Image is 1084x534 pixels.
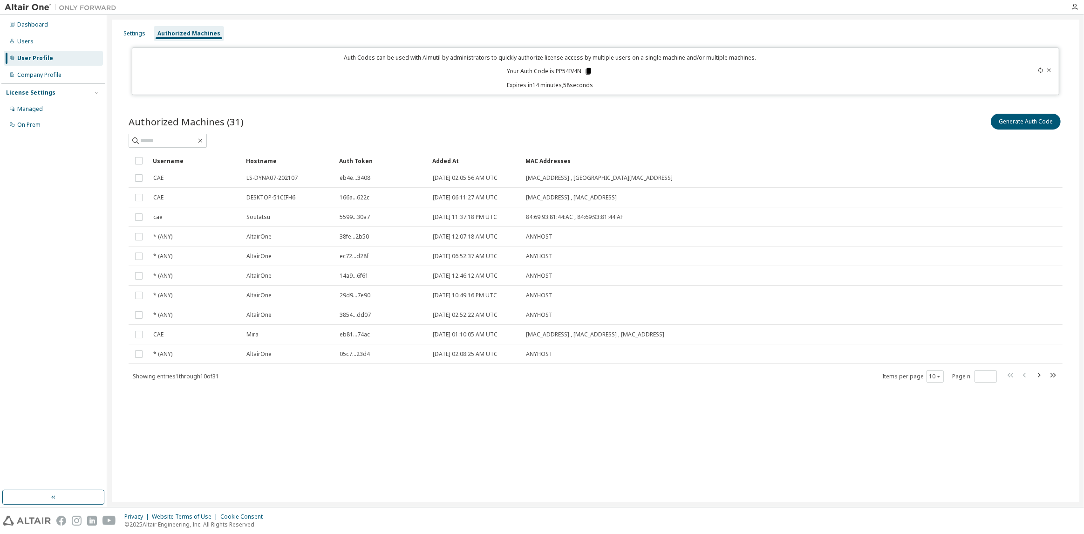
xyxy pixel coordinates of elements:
div: Auth Token [339,153,425,168]
img: instagram.svg [72,516,82,526]
span: ANYHOST [526,311,552,319]
span: CAE [153,194,164,201]
span: [DATE] 02:05:56 AM UTC [433,174,498,182]
div: Dashboard [17,21,48,28]
span: 84:69:93:81:44:AC , 84:69:93:81:44:AF [526,213,623,221]
span: DESKTOP-51CIFH6 [246,194,295,201]
button: 10 [929,373,941,380]
span: AltairOne [246,311,272,319]
span: AltairOne [246,233,272,240]
span: [DATE] 06:11:27 AM UTC [433,194,498,201]
span: AltairOne [246,272,272,280]
span: * (ANY) [153,350,172,358]
span: [MAC_ADDRESS] , [MAC_ADDRESS] , [MAC_ADDRESS] [526,331,664,338]
div: Username [153,153,239,168]
p: Auth Codes can be used with Almutil by administrators to quickly authorize license access by mult... [138,54,962,62]
span: Mira [246,331,259,338]
span: [MAC_ADDRESS] , [MAC_ADDRESS] [526,194,617,201]
span: [MAC_ADDRESS] , [GEOGRAPHIC_DATA][MAC_ADDRESS] [526,174,673,182]
div: MAC Addresses [525,153,965,168]
span: * (ANY) [153,311,172,319]
span: * (ANY) [153,233,172,240]
div: Hostname [246,153,332,168]
span: AltairOne [246,350,272,358]
span: ANYHOST [526,350,552,358]
span: AltairOne [246,253,272,260]
img: linkedin.svg [87,516,97,526]
span: Items per page [882,370,944,383]
span: Page n. [952,370,997,383]
span: Soutatsu [246,213,270,221]
span: [DATE] 01:10:05 AM UTC [433,331,498,338]
span: CAE [153,331,164,338]
span: CAE [153,174,164,182]
span: eb4e...3408 [340,174,370,182]
div: Privacy [124,513,152,520]
button: Generate Auth Code [991,114,1061,130]
p: Your Auth Code is: PP54IV4N [507,67,593,75]
div: Added At [432,153,518,168]
div: License Settings [6,89,55,96]
span: 3854...dd07 [340,311,371,319]
span: * (ANY) [153,292,172,299]
span: ANYHOST [526,272,552,280]
span: 5599...30a7 [340,213,370,221]
img: altair_logo.svg [3,516,51,526]
span: eb81...74ac [340,331,370,338]
div: Cookie Consent [220,513,268,520]
span: * (ANY) [153,272,172,280]
span: [DATE] 12:07:18 AM UTC [433,233,498,240]
img: Altair One [5,3,121,12]
span: ANYHOST [526,253,552,260]
span: LS-DYNA07-202107 [246,174,298,182]
div: Settings [123,30,145,37]
span: 38fe...2b50 [340,233,369,240]
div: Users [17,38,34,45]
div: Website Terms of Use [152,513,220,520]
span: * (ANY) [153,253,172,260]
span: [DATE] 02:52:22 AM UTC [433,311,498,319]
span: ANYHOST [526,292,552,299]
span: [DATE] 10:49:16 PM UTC [433,292,497,299]
span: [DATE] 02:08:25 AM UTC [433,350,498,358]
div: User Profile [17,55,53,62]
span: [DATE] 12:46:12 AM UTC [433,272,498,280]
p: Expires in 14 minutes, 58 seconds [138,81,962,89]
span: [DATE] 11:37:18 PM UTC [433,213,497,221]
span: 166a...622c [340,194,369,201]
span: Showing entries 1 through 10 of 31 [133,372,219,380]
span: ANYHOST [526,233,552,240]
div: Company Profile [17,71,61,79]
span: cae [153,213,163,221]
img: youtube.svg [102,516,116,526]
img: facebook.svg [56,516,66,526]
span: AltairOne [246,292,272,299]
span: Authorized Machines (31) [129,115,244,128]
div: Managed [17,105,43,113]
span: 14a9...6f61 [340,272,368,280]
span: 05c7...23d4 [340,350,370,358]
span: [DATE] 06:52:37 AM UTC [433,253,498,260]
div: On Prem [17,121,41,129]
span: ec72...d28f [340,253,368,260]
div: Authorized Machines [157,30,220,37]
p: © 2025 Altair Engineering, Inc. All Rights Reserved. [124,520,268,528]
span: 29d9...7e90 [340,292,370,299]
